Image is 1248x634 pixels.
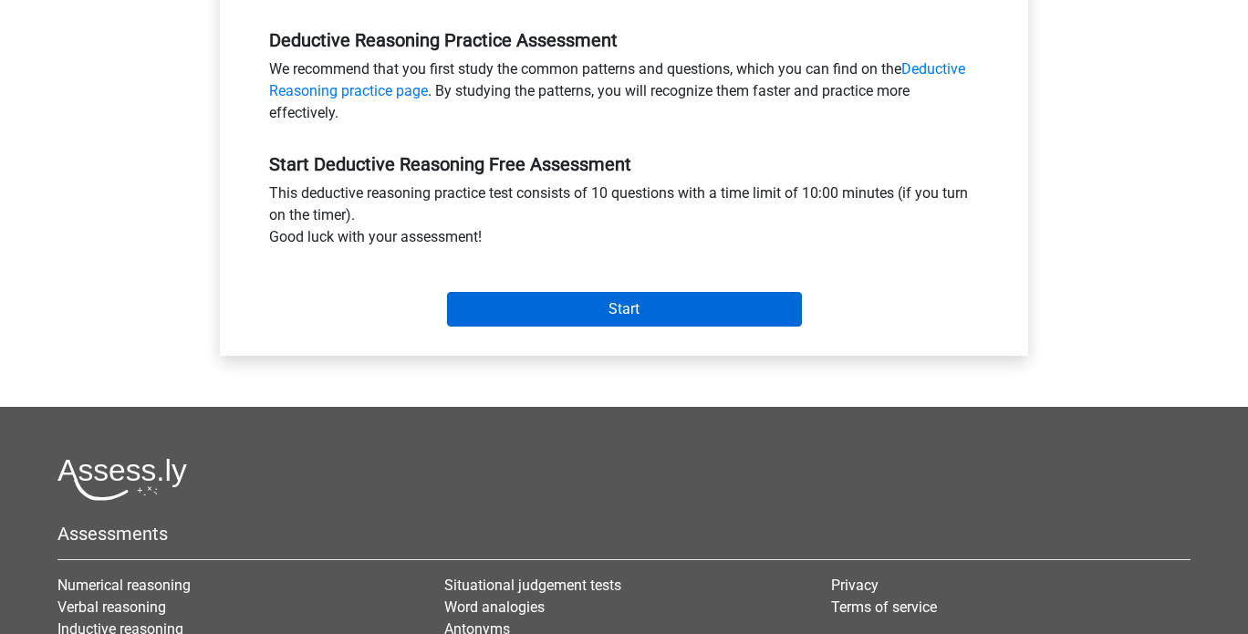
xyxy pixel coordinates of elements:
[57,458,187,501] img: Assessly logo
[444,598,545,616] a: Word analogies
[447,292,802,327] input: Start
[255,58,993,131] div: We recommend that you first study the common patterns and questions, which you can find on the . ...
[57,523,1191,545] h5: Assessments
[269,153,979,175] h5: Start Deductive Reasoning Free Assessment
[57,598,166,616] a: Verbal reasoning
[57,577,191,594] a: Numerical reasoning
[444,577,621,594] a: Situational judgement tests
[255,182,993,255] div: This deductive reasoning practice test consists of 10 questions with a time limit of 10:00 minute...
[831,598,937,616] a: Terms of service
[269,29,979,51] h5: Deductive Reasoning Practice Assessment
[831,577,879,594] a: Privacy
